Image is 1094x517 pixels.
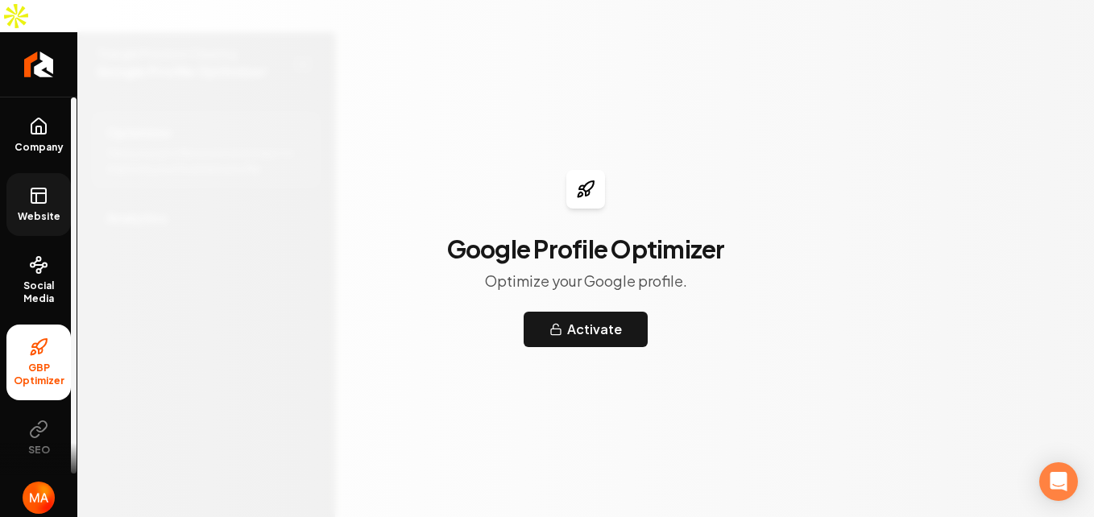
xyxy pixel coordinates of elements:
[1039,462,1078,501] div: Open Intercom Messenger
[6,407,71,469] button: SEO
[6,242,71,318] a: Social Media
[24,52,54,77] img: Rebolt Logo
[6,279,71,305] span: Social Media
[6,104,71,167] a: Company
[6,173,71,236] a: Website
[23,482,55,514] img: Marcus Allen
[23,482,55,514] button: Open user button
[11,210,67,223] span: Website
[6,362,71,387] span: GBP Optimizer
[22,444,56,457] span: SEO
[8,141,70,154] span: Company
